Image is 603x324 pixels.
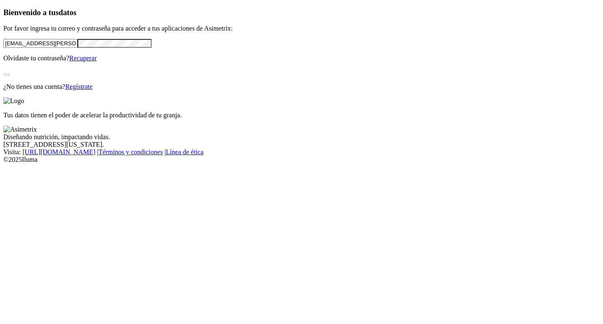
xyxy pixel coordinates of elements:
span: datos [59,8,77,17]
div: [STREET_ADDRESS][US_STATE]. [3,141,600,148]
input: Tu correo [3,39,77,48]
p: Por favor ingresa tu correo y contraseña para acceder a tus aplicaciones de Asimetrix: [3,25,600,32]
p: Tus datos tienen el poder de acelerar la productividad de tu granja. [3,111,600,119]
div: Visita : | | [3,148,600,156]
h3: Bienvenido a tus [3,8,600,17]
a: Regístrate [65,83,93,90]
a: [URL][DOMAIN_NAME] [23,148,95,156]
div: Diseñando nutrición, impactando vidas. [3,133,600,141]
div: © 2025 Iluma [3,156,600,163]
a: Línea de ética [166,148,204,156]
a: Términos y condiciones [98,148,163,156]
a: Recuperar [69,54,97,62]
p: Olvidaste tu contraseña? [3,54,600,62]
img: Asimetrix [3,126,37,133]
p: ¿No tienes una cuenta? [3,83,600,91]
img: Logo [3,97,24,105]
